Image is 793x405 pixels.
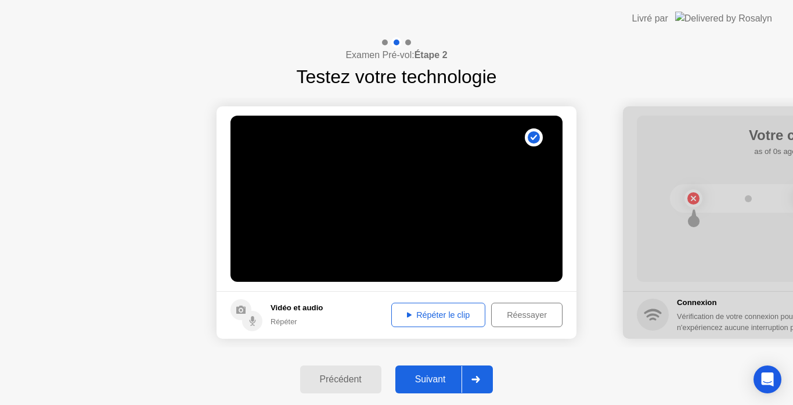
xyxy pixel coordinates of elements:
h4: Examen Pré-vol: [345,48,447,62]
button: Précédent [300,365,381,393]
h5: Vidéo et audio [271,302,323,314]
div: Suivant [399,374,462,385]
div: Répéter le clip [395,310,481,320]
button: Réessayer [491,303,563,327]
div: Répéter [271,316,323,327]
div: Réessayer [495,310,558,320]
button: Suivant [395,365,493,393]
div: Open Intercom Messenger [754,365,781,393]
h1: Testez votre technologie [296,63,496,91]
b: Étape 2 [414,50,448,60]
div: Livré par [632,12,668,26]
button: Répéter le clip [391,303,485,327]
img: Delivered by Rosalyn [675,12,772,25]
div: Précédent [304,374,378,385]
